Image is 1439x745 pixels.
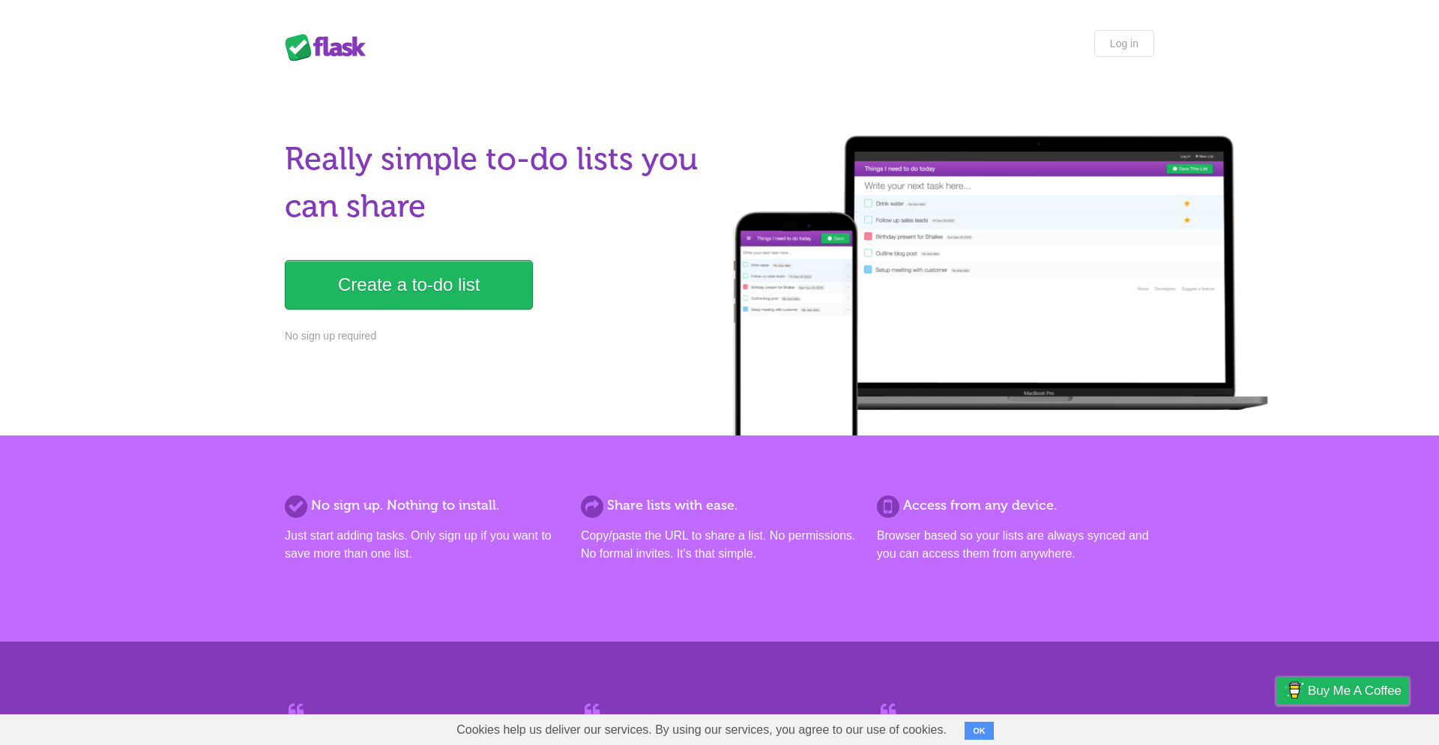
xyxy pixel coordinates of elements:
a: Create a to-do list [285,260,533,310]
h2: No sign up. Nothing to install. [285,495,562,516]
h2: Share lists with ease. [581,495,858,516]
p: No sign up required [285,328,711,344]
p: Just start adding tasks. Only sign up if you want to save more than one list. [285,527,562,563]
a: Buy me a coffee [1276,677,1409,705]
p: Browser based so your lists are always synced and you can access them from anywhere. [877,527,1154,563]
span: Buy me a coffee [1308,678,1402,704]
div: Flask Lists [285,34,375,61]
a: Log in [1094,30,1154,57]
h1: Really simple to-do lists you can share [285,136,711,230]
button: OK [965,722,994,740]
h2: Access from any device. [877,495,1154,516]
p: Copy/paste the URL to share a list. No permissions. No formal invites. It's that simple. [581,527,858,563]
img: Buy me a coffee [1284,678,1304,703]
span: Cookies help us deliver our services. By using our services, you agree to our use of cookies. [441,715,962,745]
